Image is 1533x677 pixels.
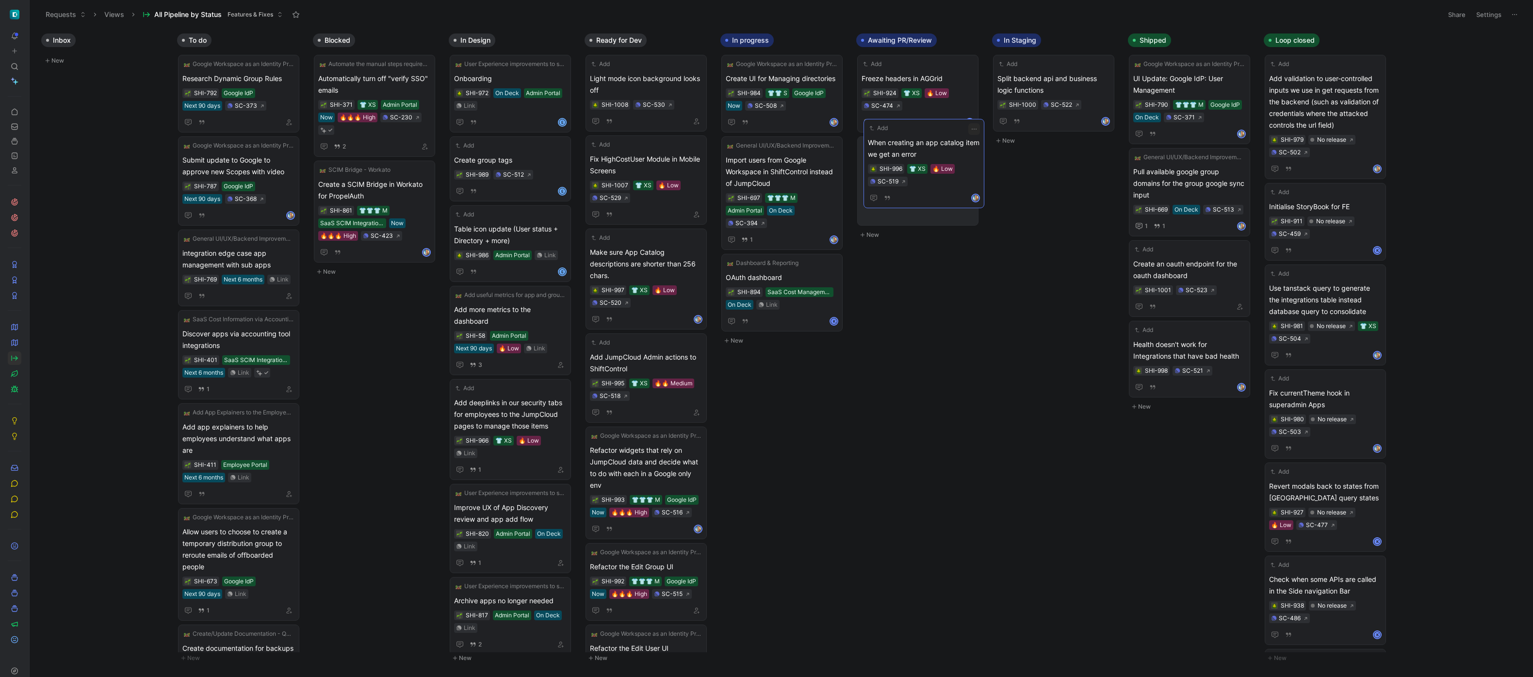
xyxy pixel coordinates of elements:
span: Dashboard & Reporting [736,258,799,268]
span: Split backend api and business logic functions [997,73,1110,96]
button: 🛤️General UI/UX/Backend Improvements [182,234,295,244]
div: 👕👕👕 M [767,193,796,203]
img: avatar [1102,118,1109,125]
span: General UI/UX/Backend Improvements [736,141,837,150]
button: 🌱 [864,90,870,97]
span: Features & Fixes [228,10,273,19]
div: Link [766,300,778,310]
img: 🛤️ [1135,61,1141,67]
img: 🌱 [1272,219,1277,225]
span: Awaiting PR/Review [868,35,932,45]
div: 🪲 [1271,323,1278,330]
div: 🪲 [456,90,463,97]
span: Add useful metrics for app and group membership changes [464,290,565,300]
span: Automate the manual steps required to finish onboarding a customer after org creation [328,59,429,69]
div: E [559,119,566,126]
img: 🛤️ [456,292,461,298]
img: 🛤️ [727,143,733,149]
span: In Staging [1004,35,1036,45]
img: ShiftControl [10,10,19,19]
div: SaaS SCIM Integrations [320,218,384,228]
img: 🌱 [321,102,326,108]
div: 🌱 [728,289,734,296]
div: On Deck [495,88,519,98]
img: 🌱 [1136,207,1142,213]
button: Add [1269,269,1290,279]
div: 🌱 [999,101,1006,108]
button: 🪲 [1271,136,1278,143]
img: avatar [1374,165,1381,172]
button: All Pipeline by StatusFeatures & Fixes [138,7,287,22]
button: 🌱 [1135,101,1142,108]
a: 🛤️SCIM Bridge - WorkatoCreate a SCIM Bridge in Workato for PropelAuth👕👕👕 MSaaS SCIM IntegrationsN... [314,161,435,263]
span: In progress [732,35,769,45]
button: 1 [1152,221,1167,231]
span: All Pipeline by Status [154,10,222,19]
span: Research Dynamic Group Rules [182,73,295,84]
div: SHI-979 [1281,135,1304,145]
div: SHI-1000 [1009,100,1036,110]
div: 👕 XS [635,181,652,190]
img: 🪲 [1272,137,1277,143]
button: Add [1269,59,1290,69]
button: 🌱 [320,101,327,108]
div: Next 90 days [184,194,220,204]
div: SHI-1001 [1145,285,1171,295]
div: Now [728,101,740,111]
img: 🛤️ [184,316,190,322]
button: 🛤️Google Workspace as an Identity Provider (IdP) Integration [182,59,295,69]
img: 🛤️ [184,61,190,67]
button: 🪲 [592,101,599,108]
div: K [831,318,837,325]
img: 🌱 [185,184,191,190]
div: 👕👕👕 M [359,206,388,215]
span: Make sure App Catalog descriptions are shorter than 256 chars. [590,247,702,281]
span: Create group tags [454,154,567,166]
button: Add [997,59,1019,69]
img: 🛤️ [1135,154,1141,160]
div: SC-522 [1051,100,1072,110]
img: 🛤️ [727,61,733,67]
a: 🛤️Google Workspace as an Identity Provider (IdP) IntegrationUI Update: Google IdP: User Managemen... [1129,55,1250,144]
a: AddFreeze headers in AGGrid👕 XS🔥 LowSC-474avatar [857,55,979,132]
div: On Deck [1135,113,1159,122]
div: 🔥 Low [654,285,675,295]
a: AddAdd validation to user-controlled inputs we use in get requests from the backend (such as vali... [1265,55,1386,179]
img: avatar [1238,131,1245,137]
button: 2 [332,141,348,152]
button: Requests [41,7,90,22]
span: Ready for Dev [596,35,642,45]
img: 🪲 [1272,324,1277,330]
button: 1 [1133,220,1150,232]
button: Add [1269,187,1290,197]
button: Views [100,7,129,22]
button: 🛤️General UI/UX/Backend Improvements [726,141,838,150]
img: 🪲 [592,183,598,189]
img: 🛤️ [320,61,326,67]
div: No release [1316,216,1345,226]
button: 🌱 [456,171,463,178]
button: 1 [739,234,755,245]
div: Next 90 days [184,101,220,111]
div: Google IdP [224,88,253,98]
div: SC-513 [1213,205,1234,215]
span: To do [189,35,207,45]
button: 🌱 [1135,287,1142,294]
button: 🛤️SCIM Bridge - Workato [318,165,392,175]
button: 🪲 [592,287,599,294]
button: Shipped [1128,33,1171,47]
a: AddLight mode icon background looks offSC-530 [586,55,707,132]
a: AddCreate group tagsSC-512E [450,136,571,201]
a: AddUse tanstack query to generate the integrations table instead database query to consolidate👕 X... [1265,264,1386,365]
div: 🌱 [728,195,734,201]
div: SC-474 [871,101,893,111]
button: Ready for Dev [585,33,647,47]
button: In Design [449,33,495,47]
div: 🌱 [1135,206,1142,213]
button: 🌱 [184,276,191,283]
a: 🛤️Google Workspace as an Identity Provider (IdP) IntegrationSubmit update to Google to approve ne... [178,136,299,226]
a: AddMake sure App Catalog descriptions are shorter than 256 chars.👕 XS🔥 LowSC-520avatar [586,229,707,330]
